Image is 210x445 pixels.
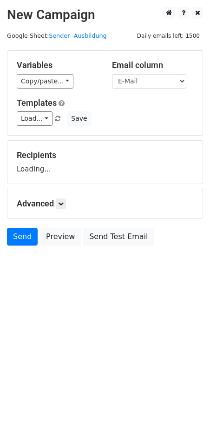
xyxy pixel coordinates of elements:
a: Preview [40,228,81,246]
h5: Advanced [17,199,193,209]
a: Copy/paste... [17,74,73,89]
h2: New Campaign [7,7,203,23]
button: Save [67,111,91,126]
div: Loading... [17,150,193,174]
span: Daily emails left: 1500 [134,31,203,41]
a: Send Test Email [83,228,154,246]
small: Google Sheet: [7,32,107,39]
h5: Recipients [17,150,193,160]
h5: Variables [17,60,98,70]
a: Sender -Ausbildung [49,32,107,39]
a: Load... [17,111,52,126]
a: Daily emails left: 1500 [134,32,203,39]
a: Send [7,228,38,246]
h5: Email column [112,60,193,70]
a: Templates [17,98,57,108]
